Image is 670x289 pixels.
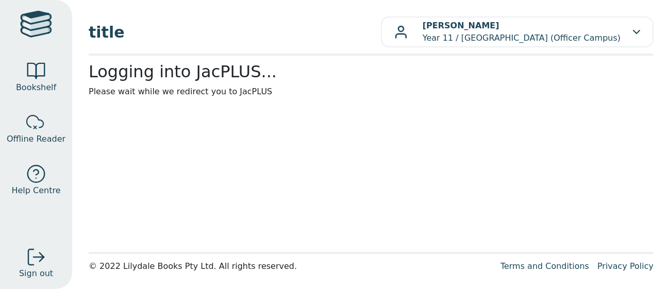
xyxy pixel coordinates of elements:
[19,267,53,280] span: Sign out
[423,21,499,30] b: [PERSON_NAME]
[89,260,492,273] div: © 2022 Lilydale Books Pty Ltd. All rights reserved.
[597,261,654,271] a: Privacy Policy
[7,133,65,145] span: Offline Reader
[89,86,654,98] p: Please wait while we redirect you to JacPLUS
[11,184,60,197] span: Help Centre
[16,81,56,94] span: Bookshelf
[423,20,621,44] p: Year 11 / [GEOGRAPHIC_DATA] (Officer Campus)
[89,21,381,44] span: title
[381,16,654,47] button: [PERSON_NAME]Year 11 / [GEOGRAPHIC_DATA] (Officer Campus)
[500,261,589,271] a: Terms and Conditions
[89,62,654,81] h2: Logging into JacPLUS...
